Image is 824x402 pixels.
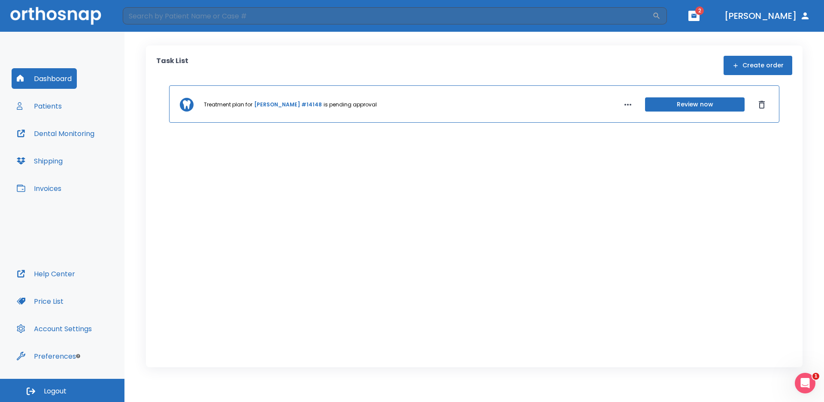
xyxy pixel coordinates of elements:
[12,96,67,116] button: Patients
[12,151,68,171] button: Shipping
[254,101,322,109] a: [PERSON_NAME] #14148
[12,346,81,366] button: Preferences
[12,123,100,144] button: Dental Monitoring
[12,68,77,89] button: Dashboard
[721,8,814,24] button: [PERSON_NAME]
[204,101,252,109] p: Treatment plan for
[44,387,67,396] span: Logout
[795,373,815,393] iframe: Intercom live chat
[812,373,819,380] span: 1
[123,7,652,24] input: Search by Patient Name or Case #
[12,178,67,199] button: Invoices
[645,97,745,112] button: Review now
[724,56,792,75] button: Create order
[10,7,101,24] img: Orthosnap
[695,6,704,15] span: 2
[156,56,188,75] p: Task List
[74,352,82,360] div: Tooltip anchor
[12,318,97,339] button: Account Settings
[12,291,69,311] button: Price List
[755,98,769,112] button: Dismiss
[12,263,80,284] button: Help Center
[324,101,377,109] p: is pending approval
